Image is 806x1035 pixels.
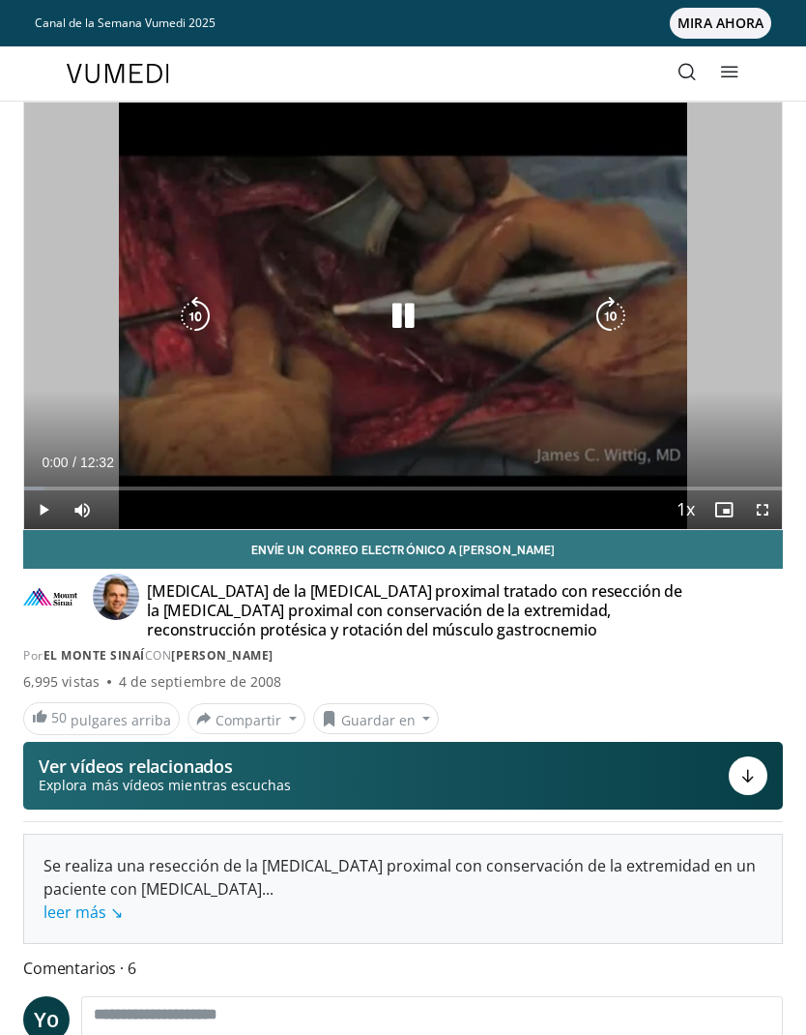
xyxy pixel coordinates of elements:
font: MIRA AHORA [677,14,763,32]
img: Logotipo de VuMedi [67,64,169,83]
font: Ver vídeos relacionados [39,754,233,778]
a: Canal de la Semana Vumedi 2025MIRA AHORA [35,8,771,39]
font: 50 [51,708,67,726]
div: Progress Bar [24,487,782,490]
a: 50 pulgares arriba [23,702,180,735]
font: [MEDICAL_DATA] de la [MEDICAL_DATA] proximal tratado con resección de la [MEDICAL_DATA] proximal ... [147,580,682,640]
font: Comentarios [23,958,116,979]
span: / [72,455,76,470]
font: Yo [34,1005,59,1033]
font: Explora más vídeos mientras escuchas [39,776,292,794]
a: leer más ↘ [43,902,123,923]
img: Avatar [93,574,139,620]
font: Compartir [216,710,281,728]
button: Ver vídeos relacionados Explora más vídeos mientras escuchas [23,742,783,810]
a: Envíe un correo electrónico a [PERSON_NAME] [23,530,783,569]
font: Canal de la Semana Vumedi 2025 [35,15,216,31]
font: Guardar en [341,710,416,728]
button: Fullscreen [743,490,782,529]
font: 6,995 vistas [23,672,100,691]
font: pulgares arriba [71,711,171,729]
span: 12:32 [80,455,114,470]
button: Play [24,490,63,529]
font: 6 [128,958,136,979]
font: ... [262,878,273,900]
button: Compartir [187,703,305,734]
button: Guardar en [313,703,440,734]
font: CON [145,647,172,664]
a: [PERSON_NAME] [171,647,273,664]
font: Por [23,647,43,664]
button: Mute [63,490,101,529]
img: Monte Sinaí [23,581,77,612]
video-js: Video Player [24,103,782,529]
button: Playback Rate [666,490,705,529]
span: 0:00 [42,455,68,470]
button: Enable picture-in-picture mode [705,490,743,529]
a: el Monte Sinaí [43,647,145,664]
font: Envíe un correo electrónico a [PERSON_NAME] [251,543,555,556]
font: 4 de septiembre de 2008 [119,672,282,691]
font: Se realiza una resección de la [MEDICAL_DATA] proximal con conservación de la extremidad en un pa... [43,855,756,900]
